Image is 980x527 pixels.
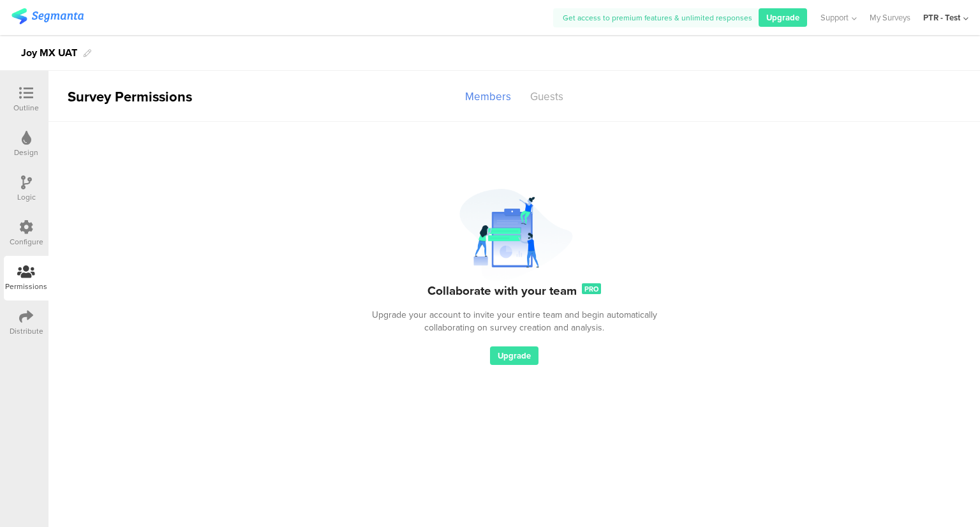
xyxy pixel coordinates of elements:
div: Guests [521,85,573,108]
div: Joy MX UAT [21,43,77,63]
span: Support [820,11,849,24]
span: Get access to premium features & unlimited responses [563,12,752,24]
div: Outline [13,102,39,114]
span: Upgrade [498,350,531,362]
img: segmanta logo [11,8,84,24]
img: 7350ac5dbcd258290e21045109766096.svg [434,186,595,281]
div: Design [14,147,38,158]
span: Upgrade [766,11,799,24]
span: Collaborate with your team [427,281,577,300]
div: Members [456,85,521,108]
div: Logic [17,191,36,203]
div: Distribute [10,325,43,337]
div: Configure [10,236,43,248]
div: Permissions [5,281,47,292]
div: PTR - Test [923,11,960,24]
div: Upgrade your account to invite your entire team and begin automatically collaborating on survey c... [358,309,671,334]
div: Survey Permissions [48,86,195,107]
span: PRO [584,284,598,294]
